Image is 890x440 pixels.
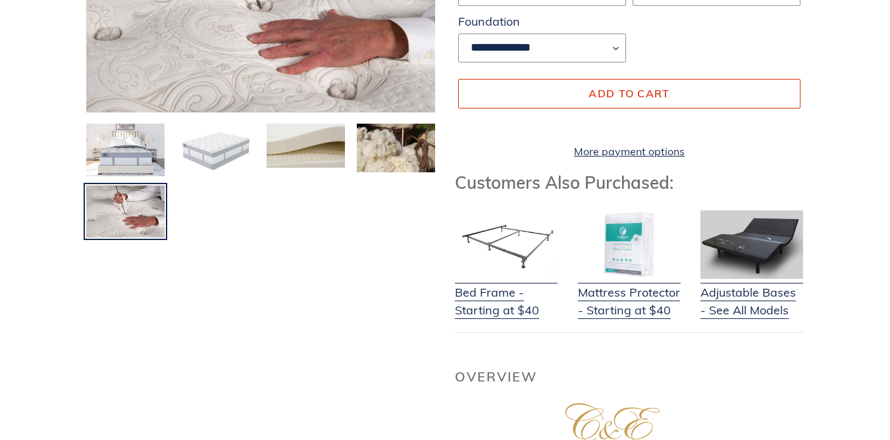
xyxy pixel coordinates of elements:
img: Adjustable Base [700,210,803,279]
img: Load image into Gallery viewer, Fairmont-euro-top-mattress-angled-view [175,122,256,178]
a: Bed Frame - Starting at $40 [455,267,558,319]
img: Bed Frame [455,210,558,279]
img: Load image into Gallery viewer, Organic-wool-in-basket [355,122,436,174]
img: Load image into Gallery viewer, Hand-tufting-process [85,184,166,239]
img: Mattress Protector [578,210,681,279]
a: Adjustable Bases - See All Models [700,267,803,319]
button: Add to cart [458,79,800,108]
span: Add to cart [589,87,669,100]
img: Load image into Gallery viewer, natural-talalay-latex-comfort-layers [265,122,346,169]
img: Load image into Gallery viewer, Fairmont-euro-top-talalay-latex-hybrid-mattress-and-foundation [85,122,166,178]
label: Foundation [458,12,626,30]
a: More payment options [458,143,800,159]
h3: Customers Also Purchased: [455,172,804,193]
a: Mattress Protector - Starting at $40 [578,267,681,319]
h2: Overview [455,369,804,385]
